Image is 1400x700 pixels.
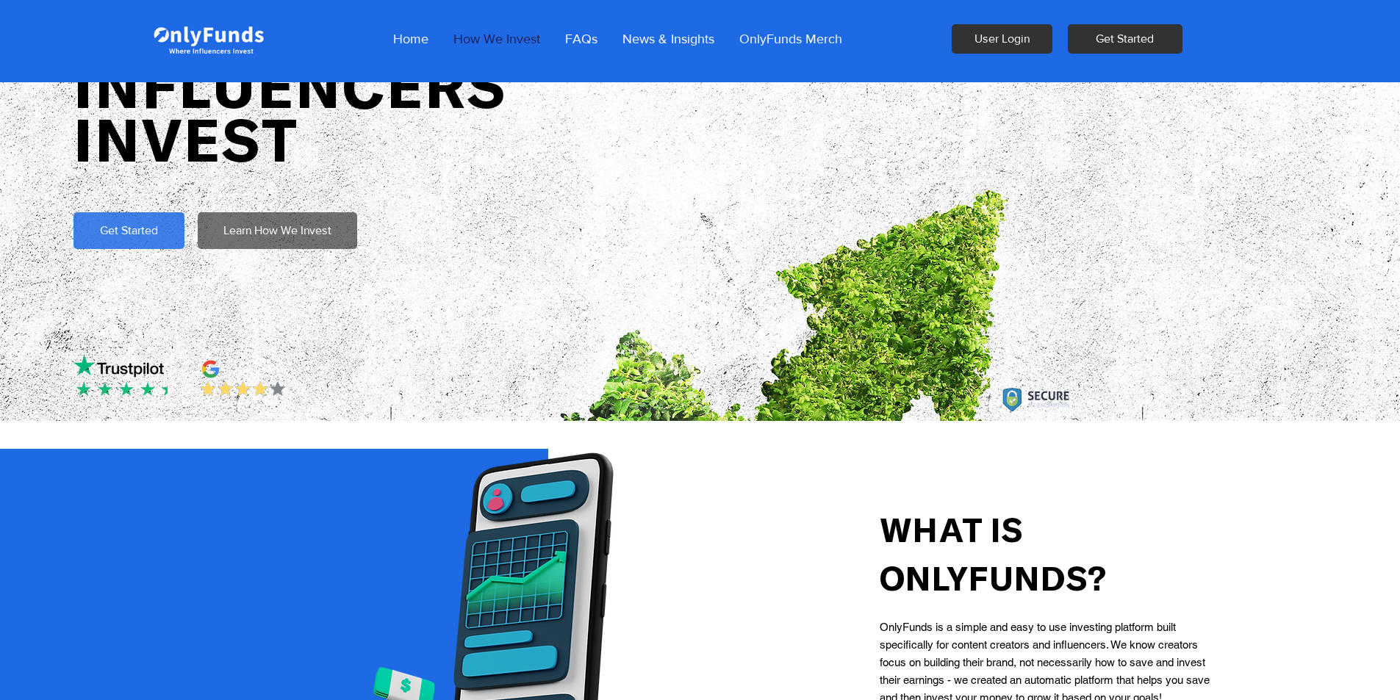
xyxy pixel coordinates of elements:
[1068,24,1182,54] button: Get Started
[386,21,436,57] p: Home
[1096,31,1154,47] span: Get Started
[198,378,288,399] img: Screenshot 2025-01-23 224428_edited.png
[100,223,158,239] span: Get Started
[151,13,265,65] img: Onlyfunds logo in white on a blue background.
[558,21,605,57] p: FAQs
[974,31,1030,47] span: User Login
[441,21,553,57] a: How We Invest
[615,21,722,57] p: News & Insights
[73,336,164,396] img: trustpilot-3-512.webp
[880,509,1108,597] span: WHAT IS ONLYFUNDS?
[223,223,331,239] span: Learn How We Invest
[73,212,184,249] button: Get Started
[198,356,223,382] img: goog_edited_edited.png
[952,24,1052,54] a: User Login
[732,21,850,57] p: OnlyFunds Merch
[162,382,168,396] img: trust_edited.png
[381,21,441,57] a: Home
[999,380,1072,421] img: SSL secure logo graphic.
[553,21,610,57] a: FAQs
[198,212,357,249] a: Learn How We Invest
[728,21,855,57] a: OnlyFunds Merch
[610,21,728,57] a: News & Insights
[446,21,548,57] p: How We Invest
[381,21,855,57] nav: Site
